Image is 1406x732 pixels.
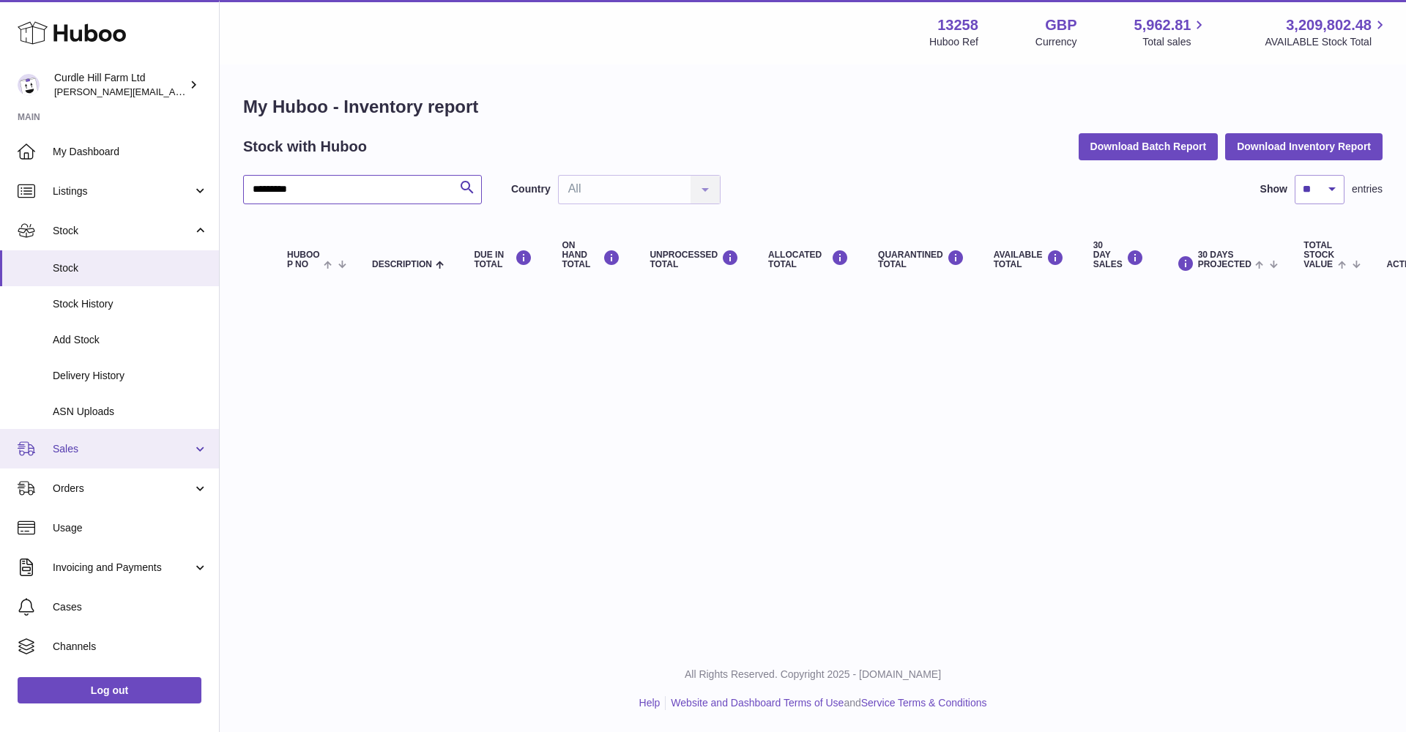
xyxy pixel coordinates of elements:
div: Huboo Ref [929,35,978,49]
span: [PERSON_NAME][EMAIL_ADDRESS][DOMAIN_NAME] [54,86,294,97]
div: ON HAND Total [562,241,620,270]
span: Total sales [1142,35,1208,49]
span: Delivery History [53,369,208,383]
span: Sales [53,442,193,456]
button: Download Inventory Report [1225,133,1383,160]
div: Currency [1035,35,1077,49]
span: Description [372,260,432,269]
div: UNPROCESSED Total [650,250,739,269]
h2: Stock with Huboo [243,137,367,157]
span: Stock [53,261,208,275]
div: ALLOCATED Total [768,250,849,269]
span: Orders [53,482,193,496]
span: Invoicing and Payments [53,561,193,575]
div: 30 DAY SALES [1093,241,1144,270]
label: Show [1260,182,1287,196]
li: and [666,696,986,710]
span: My Dashboard [53,145,208,159]
span: AVAILABLE Stock Total [1265,35,1388,49]
span: Listings [53,184,193,198]
button: Download Batch Report [1079,133,1219,160]
a: 3,209,802.48 AVAILABLE Stock Total [1265,15,1388,49]
div: QUARANTINED Total [878,250,964,269]
span: Add Stock [53,333,208,347]
img: miranda@diddlysquatfarmshop.com [18,74,40,96]
span: Stock History [53,297,208,311]
span: Usage [53,521,208,535]
h1: My Huboo - Inventory report [243,95,1383,119]
div: Curdle Hill Farm Ltd [54,71,186,99]
div: DUE IN TOTAL [474,250,532,269]
a: Log out [18,677,201,703]
span: 5,962.81 [1134,15,1191,35]
span: Total stock value [1303,241,1334,270]
span: Stock [53,224,193,238]
span: Huboo P no [287,250,320,269]
span: Cases [53,600,208,614]
span: 3,209,802.48 [1286,15,1372,35]
span: 30 DAYS PROJECTED [1198,250,1251,269]
a: 5,962.81 Total sales [1134,15,1208,49]
div: AVAILABLE Total [994,250,1064,269]
a: Website and Dashboard Terms of Use [671,697,844,709]
strong: GBP [1045,15,1076,35]
strong: 13258 [937,15,978,35]
span: entries [1352,182,1383,196]
span: Channels [53,640,208,654]
a: Service Terms & Conditions [861,697,987,709]
label: Country [511,182,551,196]
a: Help [639,697,661,709]
p: All Rights Reserved. Copyright 2025 - [DOMAIN_NAME] [231,668,1394,681]
span: ASN Uploads [53,405,208,419]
